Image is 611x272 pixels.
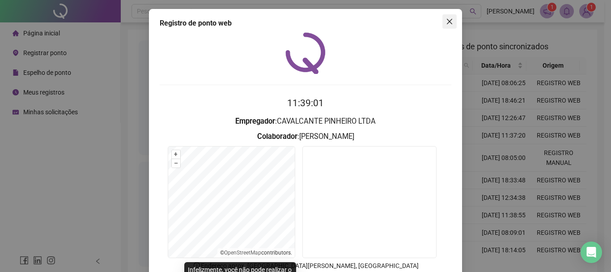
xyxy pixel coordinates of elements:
[220,250,292,256] li: © contributors.
[193,261,201,269] span: info-circle
[446,18,453,25] span: close
[287,98,324,108] time: 11:39:01
[285,32,326,74] img: QRPoint
[172,150,180,159] button: +
[172,159,180,168] button: –
[581,242,602,263] div: Open Intercom Messenger
[160,18,451,29] div: Registro de ponto web
[257,132,297,141] strong: Colaborador
[160,261,451,271] p: Endereço aprox. : [GEOGRAPHIC_DATA][PERSON_NAME], [GEOGRAPHIC_DATA]
[442,14,457,29] button: Close
[224,250,261,256] a: OpenStreetMap
[235,117,275,125] strong: Empregador
[160,131,451,142] h3: : [PERSON_NAME]
[160,116,451,127] h3: : CAVALCANTE PINHEIRO LTDA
